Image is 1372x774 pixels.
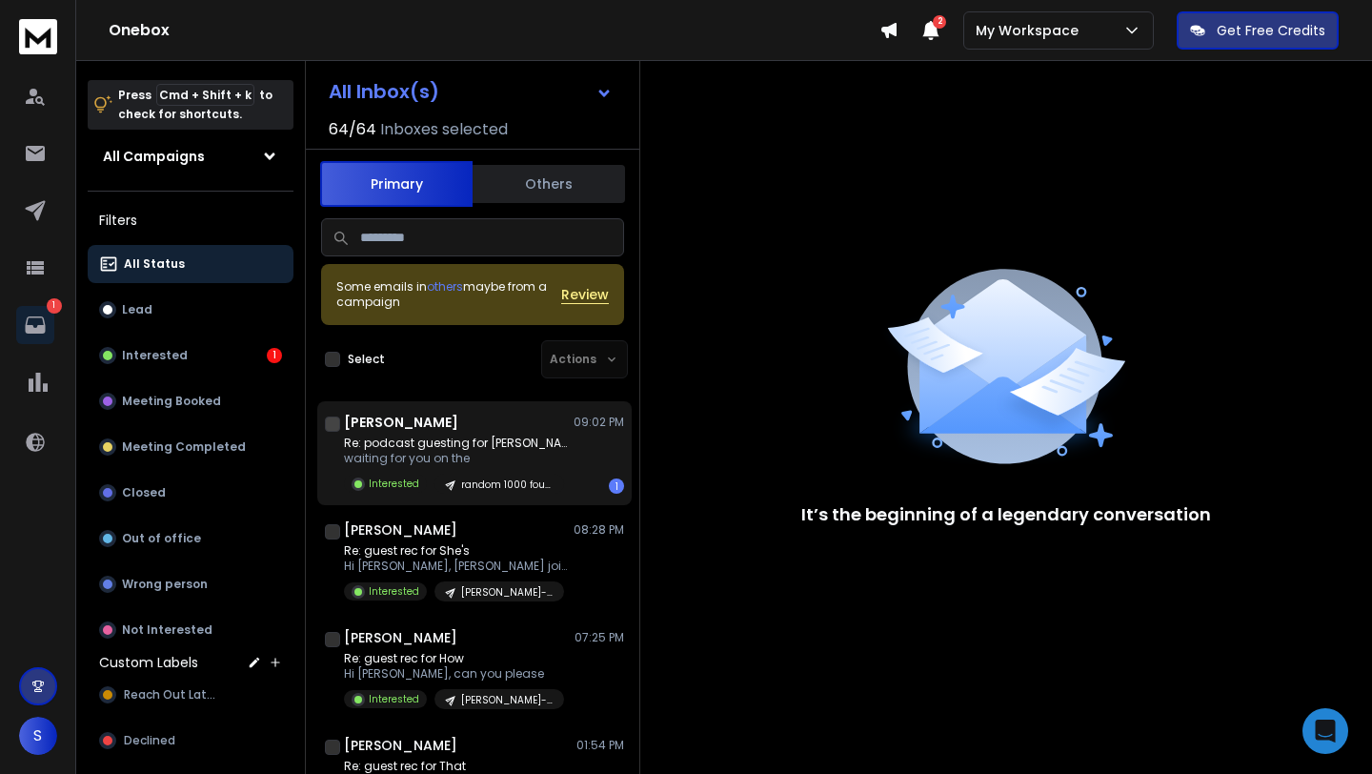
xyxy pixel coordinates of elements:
[122,531,201,546] p: Out of office
[122,485,166,500] p: Closed
[329,118,376,141] span: 64 / 64
[344,520,457,540] h1: [PERSON_NAME]
[88,722,293,760] button: Declined
[88,137,293,175] button: All Campaigns
[344,736,457,755] h1: [PERSON_NAME]
[88,676,293,714] button: Reach Out Later
[801,501,1211,528] p: It’s the beginning of a legendary conversation
[118,86,272,124] p: Press to check for shortcuts.
[344,451,573,466] p: waiting for you on the
[575,630,624,645] p: 07:25 PM
[344,651,564,666] p: Re: guest rec for How
[344,666,564,682] p: Hi [PERSON_NAME], can you please
[122,394,221,409] p: Meeting Booked
[369,584,419,599] p: Interested
[344,543,573,559] p: Re: guest rec for She's
[369,477,419,491] p: Interested
[124,687,217,703] span: Reach Out Later
[561,285,609,304] button: Review
[19,19,57,54] img: logo
[16,306,54,344] a: 1
[103,147,205,166] h1: All Campaigns
[122,302,152,317] p: Lead
[122,577,208,592] p: Wrong person
[109,19,879,42] h1: Onebox
[344,559,573,574] p: Hi [PERSON_NAME], [PERSON_NAME] joined the
[88,382,293,420] button: Meeting Booked
[88,336,293,375] button: Interested1
[609,479,624,494] div: 1
[427,278,463,295] span: others
[976,21,1086,40] p: My Workspace
[1302,708,1348,754] div: Open Intercom Messenger
[1217,21,1325,40] p: Get Free Credits
[88,474,293,512] button: Closed
[576,738,624,753] p: 01:54 PM
[124,733,175,748] span: Declined
[88,519,293,558] button: Out of office
[320,161,473,207] button: Primary
[88,611,293,649] button: Not Interested
[473,163,625,205] button: Others
[344,759,564,774] p: Re: guest rec for That
[122,622,212,638] p: Not Interested
[574,522,624,538] p: 08:28 PM
[344,436,573,451] p: Re: podcast guesting for [PERSON_NAME]
[122,439,246,455] p: Meeting Completed
[933,15,946,29] span: 2
[369,692,419,706] p: Interested
[380,118,508,141] h3: Inboxes selected
[313,72,628,111] button: All Inbox(s)
[88,245,293,283] button: All Status
[99,653,198,672] h3: Custom Labels
[88,565,293,603] button: Wrong person
[19,717,57,755] button: S
[88,428,293,466] button: Meeting Completed
[344,628,457,647] h1: [PERSON_NAME]
[461,478,553,492] p: random 1000 founders
[461,585,553,600] p: [PERSON_NAME]- Batch #12
[156,84,254,106] span: Cmd + Shift + k
[88,207,293,234] h3: Filters
[344,413,458,432] h1: [PERSON_NAME]
[348,352,385,367] label: Select
[88,291,293,329] button: Lead
[336,279,561,310] div: Some emails in maybe from a campaign
[574,415,624,430] p: 09:02 PM
[1177,11,1339,50] button: Get Free Credits
[267,348,282,363] div: 1
[329,82,439,101] h1: All Inbox(s)
[122,348,188,363] p: Interested
[47,298,62,314] p: 1
[461,693,553,707] p: [PERSON_NAME]- Investing (Batch #3)
[124,256,185,272] p: All Status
